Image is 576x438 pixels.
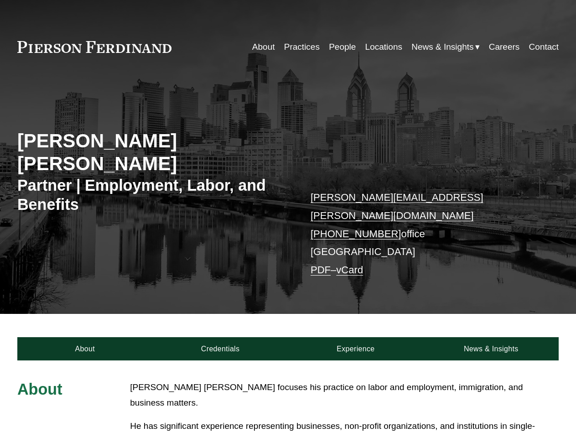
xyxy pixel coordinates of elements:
a: [PHONE_NUMBER] [311,228,401,240]
a: Careers [489,38,520,56]
a: Contact [529,38,559,56]
a: About [252,38,275,56]
a: About [17,337,153,360]
a: Credentials [153,337,288,360]
a: PDF [311,264,331,276]
span: About [17,381,62,398]
span: News & Insights [411,39,473,55]
a: Practices [284,38,320,56]
h2: [PERSON_NAME] [PERSON_NAME] [17,130,288,176]
p: [PERSON_NAME] [PERSON_NAME] focuses his practice on labor and employment, immigration, and busine... [130,380,559,411]
a: Experience [288,337,424,360]
a: vCard [336,264,363,276]
h3: Partner | Employment, Labor, and Benefits [17,176,288,214]
a: People [329,38,356,56]
a: Locations [365,38,402,56]
a: folder dropdown [411,38,479,56]
p: office [GEOGRAPHIC_DATA] – [311,188,536,279]
a: [PERSON_NAME][EMAIL_ADDRESS][PERSON_NAME][DOMAIN_NAME] [311,192,483,221]
a: News & Insights [423,337,559,360]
